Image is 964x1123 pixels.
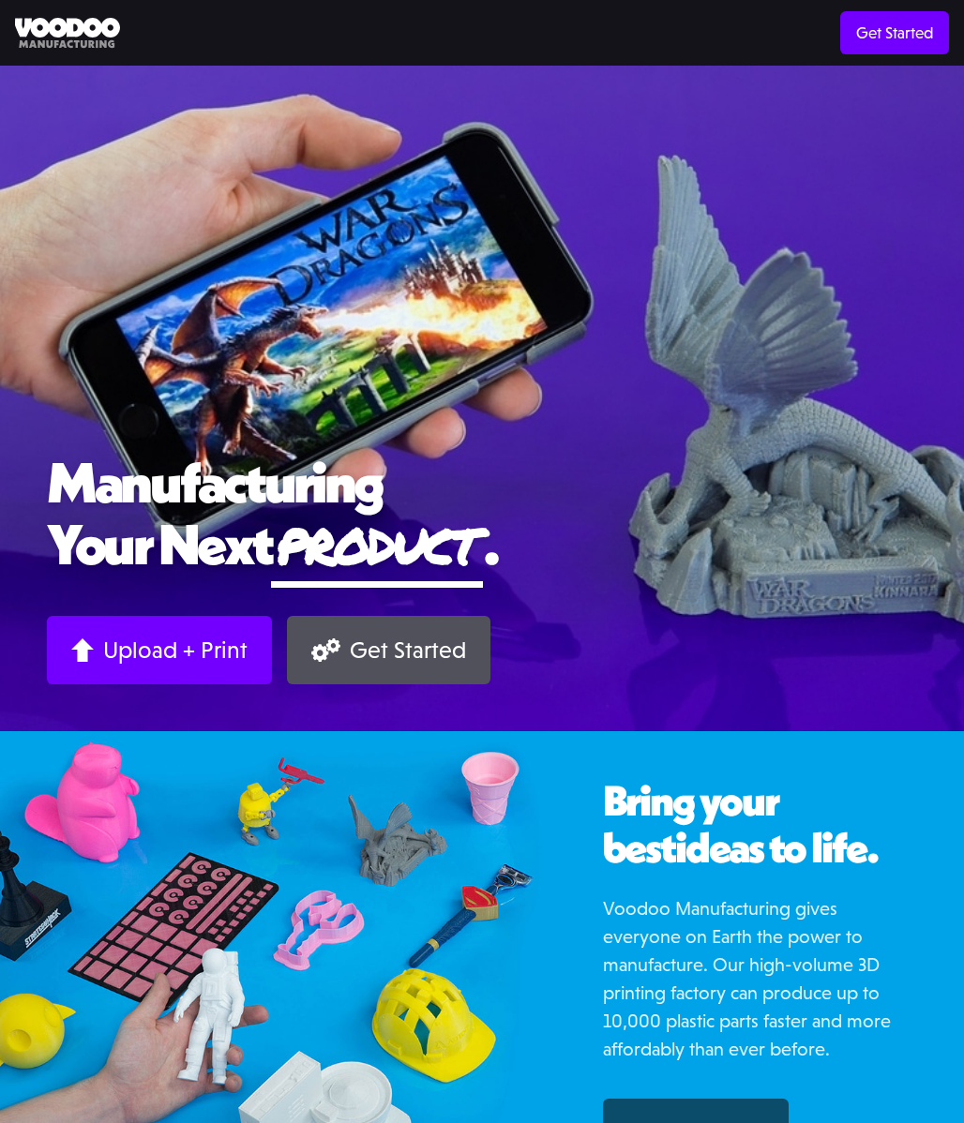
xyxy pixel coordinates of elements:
span: ideas to life. [675,821,878,874]
p: Voodoo Manufacturing gives everyone on Earth the power to manufacture. Our high-volume 3D printin... [603,894,917,1063]
img: Voodoo Manufacturing logo [15,18,120,49]
h1: Manufacturing Your Next . [47,452,917,588]
span: product [271,510,483,580]
a: Upload + Print [47,616,272,684]
img: Arrow up [71,638,94,662]
div: Upload + Print [103,636,248,665]
a: Get Started [840,11,949,54]
a: Get Started [287,616,490,684]
div: Get Started [350,636,466,665]
img: Gears [311,638,340,662]
h2: Bring your best [603,778,917,871]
